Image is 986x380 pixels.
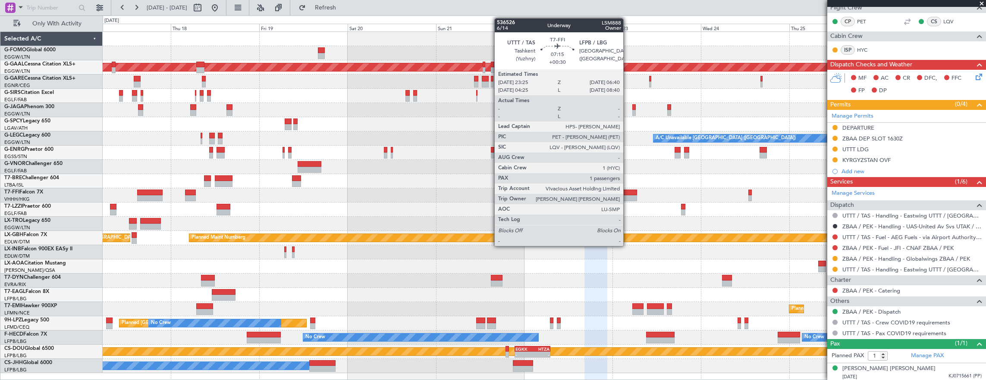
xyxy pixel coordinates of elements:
a: ZBAA / PEK - Handling - Globalwings ZBAA / PEK [842,255,970,262]
span: T7-DYN [4,275,24,280]
span: 9H-LPZ [4,318,22,323]
span: Only With Activity [22,21,91,27]
a: T7-EMIHawker 900XP [4,303,57,308]
a: LX-INBFalcon 900EX EASy II [4,246,72,252]
div: Sun 21 [436,24,524,31]
a: PET [857,18,876,25]
div: - [533,352,550,357]
div: Wed 24 [701,24,789,31]
a: CS-DOUGlobal 6500 [4,346,54,351]
div: DEPARTURE [842,124,874,131]
a: LX-GBHFalcon 7X [4,232,47,237]
a: Manage Services [832,189,875,198]
span: (0/4) [955,100,967,109]
span: FFC [951,74,961,83]
a: EGGW/LTN [4,111,30,117]
a: EGGW/LTN [4,54,30,60]
span: DP [879,87,887,95]
a: LFPB/LBG [4,296,27,302]
span: Refresh [308,5,344,11]
span: (1/1) [955,339,967,348]
a: F-HECDFalcon 7X [4,332,47,337]
a: LX-AOACitation Mustang [4,261,66,266]
span: LX-AOA [4,261,24,266]
span: G-VNOR [4,161,25,166]
span: CS-JHH [4,360,23,365]
span: (1/6) [955,177,967,186]
a: CS-JHHGlobal 6000 [4,360,52,365]
span: CS-DOU [4,346,25,351]
a: EGLF/FAB [4,210,27,217]
div: Sat 20 [348,24,436,31]
a: LGAV/ATH [4,125,28,131]
span: G-SPCY [4,118,23,124]
div: Thu 18 [171,24,259,31]
div: EGKK [515,346,533,352]
div: HTZA [533,346,550,352]
span: G-SIRS [4,90,21,95]
span: Flight Crew [830,3,862,13]
div: Planned Maint [GEOGRAPHIC_DATA] [791,302,874,315]
a: T7-LZZIPraetor 600 [4,204,51,209]
span: LX-INB [4,246,21,252]
a: EGLF/FAB [4,97,27,103]
span: Services [830,177,853,187]
div: No Crew [804,331,824,344]
a: LFPB/LBG [4,338,27,345]
a: G-SPCYLegacy 650 [4,118,50,124]
span: T7-EMI [4,303,21,308]
a: G-JAGAPhenom 300 [4,104,54,109]
div: [DATE] [104,17,119,25]
span: F-HECD [4,332,23,337]
span: T7-LZZI [4,204,22,209]
div: UTTT LDG [842,146,869,153]
a: ZBAA / PEK - Catering [842,287,900,294]
span: LX-TRO [4,218,23,223]
div: Wed 17 [82,24,171,31]
span: Others [830,296,849,306]
div: Thu 25 [789,24,878,31]
div: Planned Maint Nurnberg [192,231,245,244]
div: CS [927,17,941,26]
span: Pax [830,339,840,349]
a: EGGW/LTN [4,68,30,75]
span: Cabin Crew [830,31,863,41]
a: T7-DYNChallenger 604 [4,275,61,280]
span: Charter [830,275,851,285]
button: Only With Activity [9,17,94,31]
a: Manage PAX [911,352,944,360]
a: LFMD/CEQ [4,324,29,330]
a: EDLW/DTM [4,253,30,259]
div: - [515,352,533,357]
div: ISP [841,45,855,55]
span: G-ENRG [4,147,25,152]
span: FP [858,87,865,95]
span: CR [903,74,910,83]
a: [PERSON_NAME]/QSA [4,267,55,274]
a: VHHH/HKG [4,196,30,202]
a: LTBA/ISL [4,182,24,188]
div: Planned Maint [GEOGRAPHIC_DATA] ([GEOGRAPHIC_DATA]) [55,231,191,244]
span: DFC, [924,74,937,83]
a: LQV [943,18,963,25]
a: G-ENRGPraetor 600 [4,147,53,152]
div: A/C Unavailable [GEOGRAPHIC_DATA] ([GEOGRAPHIC_DATA]) [656,132,796,145]
a: LFMN/NCE [4,310,30,316]
div: KYRGYZSTAN OVF [842,156,891,164]
span: G-FOMO [4,47,26,53]
div: Planned [GEOGRAPHIC_DATA] ([GEOGRAPHIC_DATA]) [122,317,244,330]
a: ZBAA / PEK - Dispatch [842,308,901,315]
a: 9H-LPZLegacy 500 [4,318,49,323]
span: T7-BRE [4,175,22,181]
a: T7-FFIFalcon 7X [4,190,43,195]
span: G-LEGC [4,133,23,138]
a: UTTT / TAS - Pax COVID19 requirements [842,330,946,337]
span: G-GARE [4,76,24,81]
span: G-GAAL [4,62,24,67]
button: Refresh [295,1,346,15]
div: CP [841,17,855,26]
div: ZBAA DEP SLOT 1630Z [842,135,903,142]
a: UTTT / TAS - Handling - Eastwing UTTT / [GEOGRAPHIC_DATA] [842,266,982,273]
a: G-GARECessna Citation XLS+ [4,76,75,81]
div: Add new [842,168,982,175]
